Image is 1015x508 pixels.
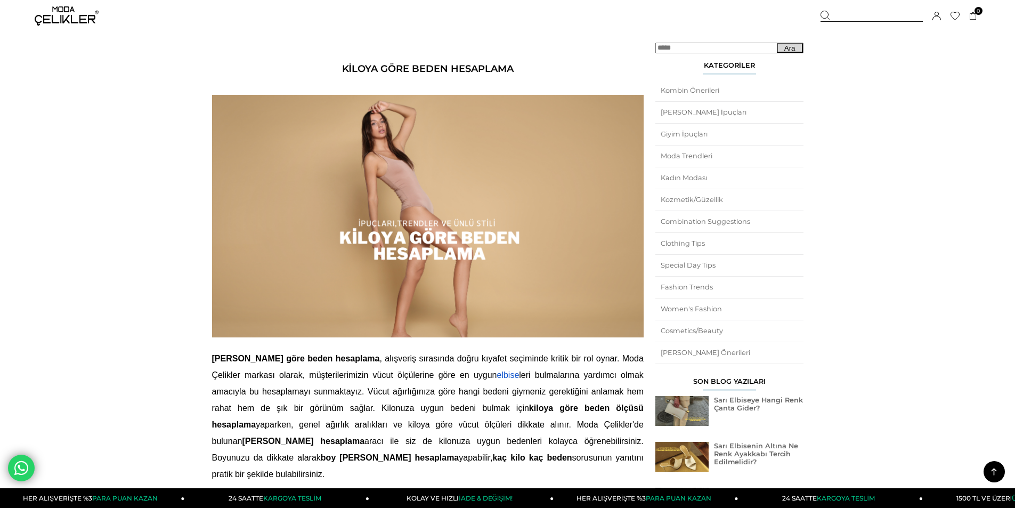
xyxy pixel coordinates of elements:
[655,80,803,101] a: Kombin Önerileri
[497,370,519,380] a: elbise
[655,167,803,189] a: Kadın Modası
[655,61,803,75] div: Kategoriler
[714,442,798,466] a: Sarı Elbisenin Altına Ne Renk Ayakkabı Tercih Edilmelidir?
[714,396,803,412] a: Sarı Elbiseye Hangi Renk Çanta Gider?
[655,377,803,391] div: Son Blog Yazıları
[975,7,982,15] span: 0
[185,488,369,508] a: 24 SAATTEKARGOYA TESLİM
[35,6,99,26] img: logo
[655,442,709,472] img: Sarı Elbisenin Altına Ne Renk Ayakkabı Tercih Edilmelidir?
[655,189,803,211] a: Kozmetik/Güzellik
[655,396,709,426] img: Sarı Elbiseye Hangi Renk Çanta Gider?
[817,494,874,502] span: KARGOYA TESLİM
[777,43,803,53] button: Ara
[212,64,644,74] h1: Kiloya Göre Beden Hesaplama
[655,146,803,167] a: Moda Trendleri
[655,320,803,342] a: Cosmetics/Beauty
[655,211,803,232] a: Combination Suggestions
[655,255,803,276] a: Special Day Tips
[655,233,803,254] a: Clothing Tips
[738,488,923,508] a: 24 SAATTEKARGOYA TESLİM
[212,354,380,363] span: [PERSON_NAME] göre beden hesaplama
[242,437,364,446] b: [PERSON_NAME] hesaplama
[714,488,785,504] a: Sarı Elbiseye Uygun Makyaj Önerileri
[655,299,803,320] a: Women's Fashion
[263,494,321,502] span: KARGOYA TESLİM
[321,453,459,462] b: boy [PERSON_NAME] hesaplama
[655,102,803,123] a: [PERSON_NAME] İpuçları
[92,494,158,502] span: PARA PUAN KAZAN
[655,277,803,298] a: Fashion Trends
[212,95,644,337] img: Kiloya Göre Beden Hesaplama
[646,494,711,502] span: PARA PUAN KAZAN
[492,453,572,462] b: kaç kilo kaç beden
[459,494,512,502] span: İADE & DEĞİŞİM!
[655,342,803,364] a: [PERSON_NAME] Önerileri
[212,354,644,479] span: , alışveriş sırasında doğru kıyafet seçiminde kritik bir rol oynar. Moda Çelikler markası olarak,...
[655,124,803,145] a: Giyim İpuçları
[969,12,977,20] a: 0
[369,488,554,508] a: KOLAY VE HIZLIİADE & DEĞİŞİM!
[554,488,738,508] a: HER ALIŞVERİŞTE %3PARA PUAN KAZAN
